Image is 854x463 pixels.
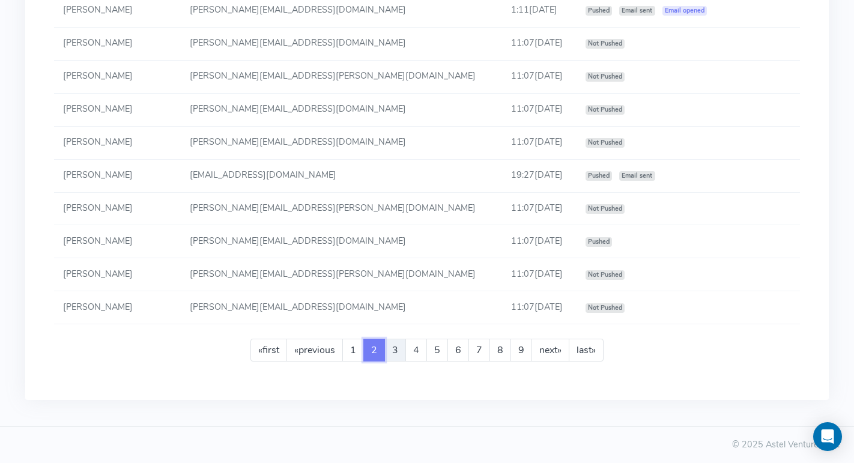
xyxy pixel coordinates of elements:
span: « [258,343,262,357]
td: [PERSON_NAME][EMAIL_ADDRESS][PERSON_NAME][DOMAIN_NAME] [181,192,501,225]
span: » [557,343,562,357]
td: 11:07[DATE] [502,126,576,159]
span: Email sent [619,6,655,16]
a: 4 [405,339,427,362]
div: Open Intercom Messenger [813,422,842,451]
td: [PERSON_NAME] [54,60,181,93]
span: Email sent [619,171,655,181]
a: 3 [384,339,406,362]
td: [PERSON_NAME] [54,192,181,225]
td: 11:07[DATE] [502,291,576,324]
span: » [592,343,596,357]
td: 11:07[DATE] [502,27,576,60]
span: Not Pushed [586,303,625,313]
span: Pushed [586,6,613,16]
span: Pushed [586,171,613,181]
td: [PERSON_NAME][EMAIL_ADDRESS][PERSON_NAME][DOMAIN_NAME] [181,60,501,93]
td: [PERSON_NAME][EMAIL_ADDRESS][PERSON_NAME][DOMAIN_NAME] [181,258,501,291]
td: [PERSON_NAME] [54,159,181,192]
span: Not Pushed [586,204,625,214]
a: 5 [426,339,448,362]
td: [PERSON_NAME] [54,225,181,258]
span: « [294,343,298,357]
td: 11:07[DATE] [502,225,576,258]
span: Pushed [586,237,613,247]
td: 11:07[DATE] [502,93,576,126]
td: 11:07[DATE] [502,192,576,225]
td: [PERSON_NAME][EMAIL_ADDRESS][DOMAIN_NAME] [181,93,501,126]
a: previous [286,339,343,362]
a: 8 [489,339,511,362]
a: last [569,339,604,362]
td: [PERSON_NAME] [54,126,181,159]
span: Not Pushed [586,105,625,115]
td: [PERSON_NAME] [54,258,181,291]
td: [EMAIL_ADDRESS][DOMAIN_NAME] [181,159,501,192]
span: Email opened [662,6,707,16]
td: 19:27[DATE] [502,159,576,192]
td: 11:07[DATE] [502,258,576,291]
td: [PERSON_NAME] [54,93,181,126]
span: Not Pushed [586,138,625,148]
a: 1 [342,339,364,362]
td: 11:07[DATE] [502,60,576,93]
span: Not Pushed [586,72,625,82]
a: first [250,339,287,362]
a: 9 [510,339,532,362]
a: 6 [447,339,469,362]
a: 7 [468,339,490,362]
span: Not Pushed [586,270,625,280]
a: 2 [363,339,385,362]
td: [PERSON_NAME][EMAIL_ADDRESS][DOMAIN_NAME] [181,27,501,60]
span: Not Pushed [586,39,625,49]
td: [PERSON_NAME] [54,27,181,60]
a: next [531,339,569,362]
td: [PERSON_NAME][EMAIL_ADDRESS][DOMAIN_NAME] [181,291,501,324]
td: [PERSON_NAME][EMAIL_ADDRESS][DOMAIN_NAME] [181,126,501,159]
div: © 2025 Astel Ventures Ltd. [14,438,840,452]
td: [PERSON_NAME] [54,291,181,324]
td: [PERSON_NAME][EMAIL_ADDRESS][DOMAIN_NAME] [181,225,501,258]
